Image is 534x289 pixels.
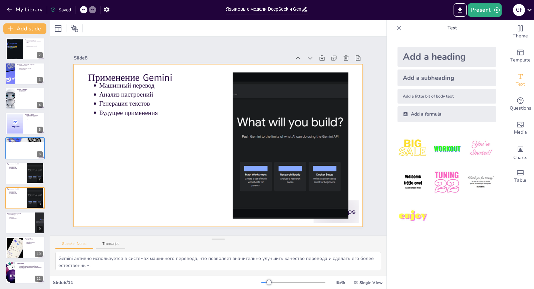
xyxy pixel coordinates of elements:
img: 1.jpeg [397,133,429,164]
button: Speaker Notes [55,242,93,249]
button: My Library [5,4,45,15]
p: Языковые модели и их влияние [26,43,43,44]
span: Charts [513,154,527,161]
p: Модель DeepSeek [17,89,43,91]
textarea: Gemini активно используется в системах машинного перевода, что позволяет значительно улучшить кач... [55,252,381,270]
div: 4 [37,102,43,108]
p: Поиск информации [9,142,43,143]
div: 5 [37,127,43,133]
p: Будущее DeepSeek [19,94,43,95]
div: 8 [5,187,45,209]
div: 8 [37,201,43,207]
p: Генерация текстов [9,192,25,193]
p: Применение Gemini [26,117,43,119]
div: 7 [5,162,45,184]
p: Применение DeepSeek [7,138,43,140]
p: Новые горизонты [26,239,43,240]
p: Адаптивность [9,216,33,218]
img: 7.jpeg [397,201,429,232]
p: Нейронные сети и трансформеры [19,66,43,67]
p: Заключение [17,263,43,265]
div: Add a subheading [397,69,496,86]
img: 4.jpeg [397,167,429,198]
p: Эволюция технологий [26,240,43,242]
button: Add slide [3,23,46,34]
div: Add a heading [397,47,496,67]
p: Применение Gemini [7,163,25,165]
div: Layout [53,23,63,34]
input: Insert title [226,4,301,14]
p: Генерация текстов [9,167,25,168]
p: Будущее преимуществ [9,218,33,219]
div: Slide 8 / 11 [53,279,261,286]
div: 9 [5,212,45,234]
div: 10 [5,237,45,259]
div: 11 [5,262,45,284]
button: Transcript [96,242,125,249]
p: Разнообразие подходов [19,65,43,66]
div: Get real-time input from your audience [507,92,534,116]
img: 2.jpeg [431,133,462,164]
p: Применение Gemini [110,34,238,87]
p: Будущее NLP [25,238,43,240]
p: Машинный перевод [9,164,25,166]
div: 3 [37,77,43,83]
p: Языковые модели DeepSeek и Gemini представляют собой мощные инструменты для решения задач обработ... [19,264,43,269]
p: Будущее применения [9,193,25,194]
p: Будущее применения [9,168,25,169]
div: 5 [5,113,45,135]
p: Модель Gemini [25,113,43,115]
div: 11 [35,276,43,282]
div: Saved [50,7,71,13]
p: Анализ настроений [116,55,233,101]
p: Скорость обработки [9,215,33,217]
div: Add a little bit of body text [397,89,496,104]
div: Slide 8 [104,14,312,87]
div: 6 [37,151,43,157]
img: 3.jpeg [465,133,496,164]
p: Будущее Gemini [26,118,43,120]
div: Add charts and graphs [507,140,534,164]
button: g f [513,3,525,17]
p: Высокая точность [9,214,33,215]
div: 2 [37,52,43,58]
p: Машинный перевод [9,189,25,190]
p: Примеры современных моделей [19,67,43,69]
p: Преимущества трансформеров [26,115,43,116]
div: Add a table [507,164,534,188]
div: g f [513,4,525,16]
p: Генерация текстов [114,64,230,110]
p: Будущее языковых моделей [26,45,43,47]
div: Add a formula [397,106,496,122]
p: Автоматизация обработки [9,141,43,142]
p: Анализ настроений [9,190,25,192]
p: Будущее применения [111,73,227,118]
div: 4 [5,88,45,110]
div: 2 [5,38,45,60]
div: 3 [5,63,45,85]
div: 10 [35,251,43,257]
span: Theme [513,32,528,40]
p: Влияние на общество [26,242,43,243]
span: Single View [359,280,382,285]
p: Постановка задачи [25,39,43,41]
p: Глубокое обучение [19,90,43,91]
div: 45 % [332,279,348,286]
p: Применение Gemini [7,188,25,190]
button: Present [468,3,501,17]
img: 6.jpeg [465,167,496,198]
p: [DEMOGRAPHIC_DATA] [9,140,43,141]
p: Подходы к языковым моделям [17,64,43,66]
p: Будущее применения [9,143,43,145]
p: Анализ настроений [9,166,25,167]
button: Export to PowerPoint [454,3,467,17]
p: Машинный перевод [119,47,235,92]
div: Add ready made slides [507,44,534,68]
p: Text [404,20,500,36]
p: Будущее NLP [26,243,43,244]
div: Change the overall theme [507,20,534,44]
p: Преимущества моделей [7,213,33,215]
p: Применение DeepSeek [19,92,43,94]
span: Template [510,56,531,64]
span: Media [514,129,527,136]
